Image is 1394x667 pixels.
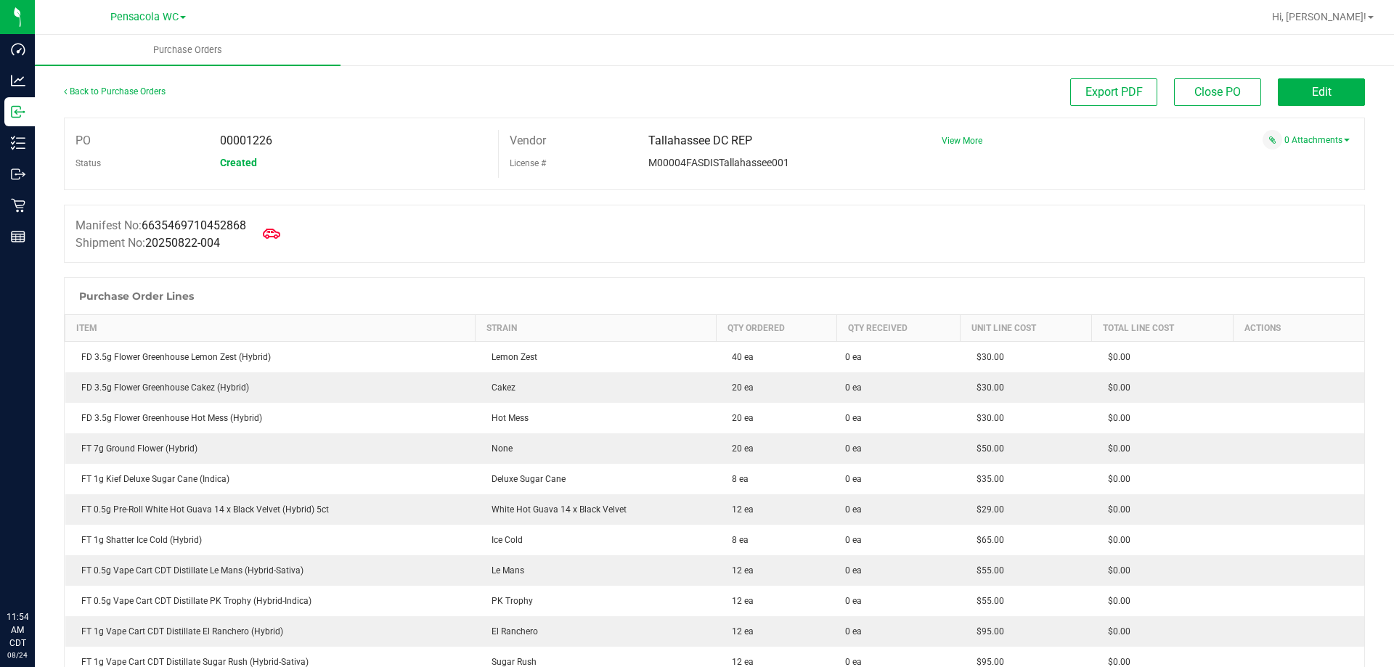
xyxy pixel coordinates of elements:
span: Deluxe Sugar Cane [484,474,566,484]
th: Unit Line Cost [961,315,1092,342]
span: 20 ea [725,382,754,393]
span: 0 ea [845,625,862,638]
span: 0 ea [845,533,862,547]
span: 0 ea [845,351,862,364]
span: 0 ea [845,381,862,394]
span: $95.00 [969,626,1004,637]
span: Created [220,157,257,168]
span: 0 ea [845,442,862,455]
span: 20 ea [725,413,754,423]
div: FT 7g Ground Flower (Hybrid) [74,442,467,455]
div: FD 3.5g Flower Greenhouse Cakez (Hybrid) [74,381,467,394]
span: $0.00 [1101,535,1130,545]
inline-svg: Analytics [11,73,25,88]
span: Export PDF [1085,85,1143,99]
inline-svg: Reports [11,229,25,244]
p: 11:54 AM CDT [7,610,28,650]
span: 12 ea [725,596,754,606]
label: Manifest No: [76,217,246,234]
span: None [484,443,513,454]
label: License # [510,152,546,174]
div: FT 1g Kief Deluxe Sugar Cane (Indica) [74,472,467,486]
span: $35.00 [969,474,1004,484]
span: $30.00 [969,352,1004,362]
a: View More [942,136,982,146]
span: $0.00 [1101,382,1130,393]
span: 12 ea [725,657,754,667]
span: 12 ea [725,626,754,637]
span: $50.00 [969,443,1004,454]
span: Hi, [PERSON_NAME]! [1272,11,1366,22]
a: Back to Purchase Orders [64,86,166,97]
span: $30.00 [969,382,1004,393]
label: Status [76,152,101,174]
span: PK Trophy [484,596,533,606]
inline-svg: Inventory [11,136,25,150]
label: Vendor [510,130,546,152]
p: 08/24 [7,650,28,660]
span: Tallahassee DC REP [648,134,752,147]
span: M00004FASDISTallahassee001 [648,157,789,168]
span: $0.00 [1101,474,1130,484]
span: 20 ea [725,443,754,454]
span: Sugar Rush [484,657,537,667]
th: Qty Ordered [716,315,836,342]
span: 0 ea [845,412,862,425]
inline-svg: Outbound [11,167,25,181]
div: FD 3.5g Flower Greenhouse Hot Mess (Hybrid) [74,412,467,425]
button: Close PO [1174,78,1261,106]
span: Purchase Orders [134,44,242,57]
span: 8 ea [725,535,749,545]
span: $29.00 [969,504,1004,515]
span: Lemon Zest [484,352,537,362]
span: Ice Cold [484,535,523,545]
span: $0.00 [1101,657,1130,667]
span: 0 ea [845,594,862,607]
span: 0 ea [845,564,862,577]
label: PO [76,130,91,152]
span: $55.00 [969,565,1004,576]
span: Attach a document [1263,130,1282,150]
span: White Hot Guava 14 x Black Velvet [484,504,627,515]
span: 8 ea [725,474,749,484]
span: 12 ea [725,504,754,515]
h1: Purchase Order Lines [79,290,194,302]
span: 6635469710452868 [142,218,246,232]
inline-svg: Inbound [11,105,25,119]
div: FT 0.5g Vape Cart CDT Distillate PK Trophy (Hybrid-Indica) [74,594,467,607]
span: El Ranchero [484,626,538,637]
span: 0 ea [845,503,862,516]
span: $0.00 [1101,596,1130,606]
span: 0 ea [845,472,862,486]
button: Edit [1278,78,1365,106]
div: FT 0.5g Pre-Roll White Hot Guava 14 x Black Velvet (Hybrid) 5ct [74,503,467,516]
span: $0.00 [1101,504,1130,515]
span: $0.00 [1101,413,1130,423]
span: 00001226 [220,134,272,147]
div: FT 1g Vape Cart CDT Distillate El Ranchero (Hybrid) [74,625,467,638]
span: Close PO [1194,85,1241,99]
th: Qty Received [836,315,960,342]
span: Le Mans [484,565,524,576]
a: Purchase Orders [35,35,341,65]
span: Cakez [484,382,515,393]
span: $65.00 [969,535,1004,545]
span: $0.00 [1101,352,1130,362]
span: $30.00 [969,413,1004,423]
span: Edit [1312,85,1332,99]
span: $0.00 [1101,443,1130,454]
span: Pensacola WC [110,11,179,23]
span: Mark as Arrived [257,219,286,248]
a: 0 Attachments [1284,135,1350,145]
inline-svg: Dashboard [11,42,25,57]
div: FD 3.5g Flower Greenhouse Lemon Zest (Hybrid) [74,351,467,364]
span: 40 ea [725,352,754,362]
div: FT 1g Shatter Ice Cold (Hybrid) [74,533,467,547]
th: Actions [1233,315,1364,342]
span: 12 ea [725,565,754,576]
span: Hot Mess [484,413,529,423]
span: 20250822-004 [145,236,220,250]
th: Item [65,315,476,342]
span: $55.00 [969,596,1004,606]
